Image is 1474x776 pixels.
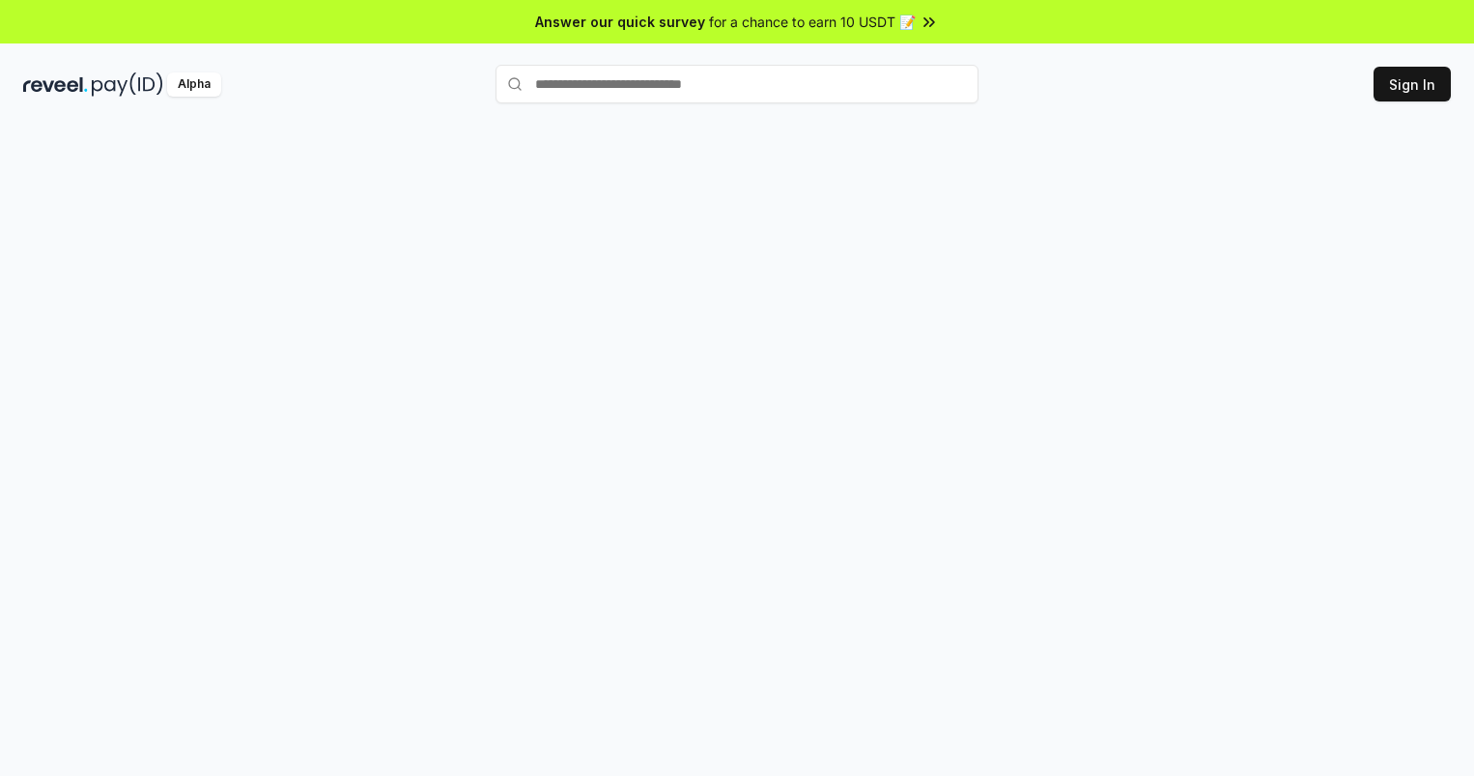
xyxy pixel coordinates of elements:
span: for a chance to earn 10 USDT 📝 [709,12,916,32]
span: Answer our quick survey [535,12,705,32]
img: pay_id [92,72,163,97]
div: Alpha [167,72,221,97]
img: reveel_dark [23,72,88,97]
button: Sign In [1374,67,1451,101]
